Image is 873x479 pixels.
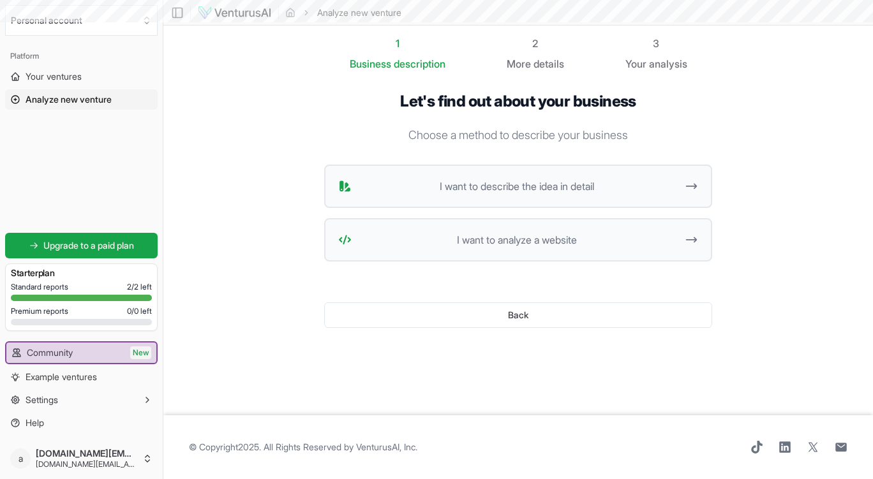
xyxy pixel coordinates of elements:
[5,390,158,410] button: Settings
[11,282,68,292] span: Standard reports
[27,346,73,359] span: Community
[324,92,712,111] h1: Let's find out about your business
[356,441,415,452] a: VenturusAI, Inc
[507,36,564,51] div: 2
[10,448,31,469] span: a
[394,57,445,70] span: description
[357,179,676,194] span: I want to describe the idea in detail
[625,36,687,51] div: 3
[26,416,44,429] span: Help
[11,267,152,279] h3: Starter plan
[130,346,151,359] span: New
[5,443,158,474] button: a[DOMAIN_NAME][EMAIL_ADDRESS][DOMAIN_NAME][DOMAIN_NAME][EMAIL_ADDRESS][DOMAIN_NAME]
[26,371,97,383] span: Example ventures
[533,57,564,70] span: details
[507,56,531,71] span: More
[127,282,152,292] span: 2 / 2 left
[11,306,68,316] span: Premium reports
[36,459,137,469] span: [DOMAIN_NAME][EMAIL_ADDRESS][DOMAIN_NAME]
[350,36,445,51] div: 1
[36,448,137,459] span: [DOMAIN_NAME][EMAIL_ADDRESS][DOMAIN_NAME]
[5,46,158,66] div: Platform
[26,93,112,106] span: Analyze new venture
[26,70,82,83] span: Your ventures
[625,56,646,71] span: Your
[5,413,158,433] a: Help
[5,233,158,258] a: Upgrade to a paid plan
[26,394,58,406] span: Settings
[324,165,712,208] button: I want to describe the idea in detail
[350,56,391,71] span: Business
[324,302,712,328] button: Back
[5,367,158,387] a: Example ventures
[189,441,417,453] span: © Copyright 2025 . All Rights Reserved by .
[5,66,158,87] a: Your ventures
[324,126,712,144] p: Choose a method to describe your business
[127,306,152,316] span: 0 / 0 left
[649,57,687,70] span: analysis
[324,218,712,262] button: I want to analyze a website
[5,89,158,110] a: Analyze new venture
[43,239,134,252] span: Upgrade to a paid plan
[357,232,676,247] span: I want to analyze a website
[6,343,156,363] a: CommunityNew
